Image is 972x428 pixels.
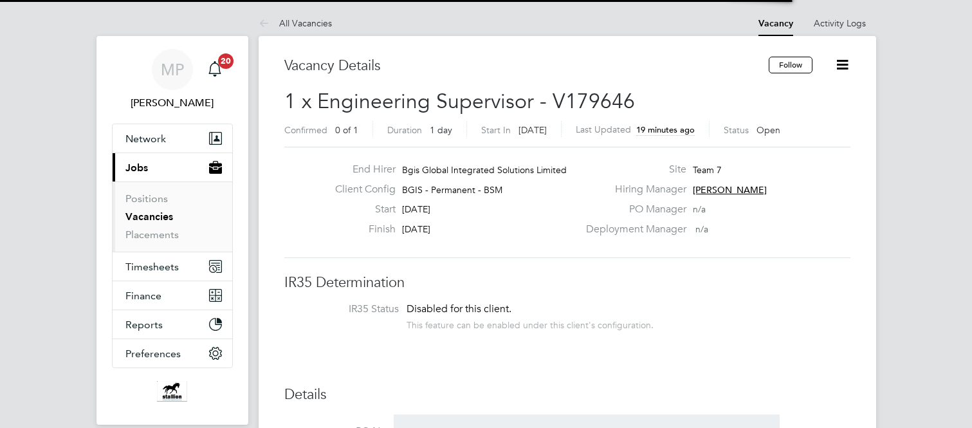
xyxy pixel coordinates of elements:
a: Placements [125,228,179,241]
label: Status [724,124,749,136]
span: Reports [125,319,163,331]
a: Vacancy [758,18,793,29]
a: All Vacancies [259,17,332,29]
span: BGIS - Permanent - BSM [402,184,502,196]
label: Start In [481,124,511,136]
label: IR35 Status [297,302,399,316]
span: Timesheets [125,261,179,273]
label: Last Updated [576,124,631,135]
h3: Details [284,386,850,404]
span: n/a [695,223,708,235]
label: Finish [325,223,396,236]
a: 20 [202,49,228,90]
span: MP [161,61,184,78]
label: Site [578,163,686,176]
button: Follow [769,57,812,73]
label: Deployment Manager [578,223,686,236]
label: End Hirer [325,163,396,176]
button: Finance [113,281,232,310]
button: Preferences [113,339,232,368]
span: n/a [693,203,706,215]
button: Reports [113,310,232,339]
label: Client Config [325,183,396,196]
span: Open [757,124,780,136]
span: Disabled for this client. [407,302,511,315]
span: 20 [218,53,234,69]
span: [DATE] [402,203,430,215]
a: Vacancies [125,210,173,223]
span: 19 minutes ago [636,124,695,135]
div: This feature can be enabled under this client's configuration. [407,316,654,331]
label: Duration [387,124,422,136]
span: Finance [125,290,161,302]
span: 1 x Engineering Supervisor - V179646 [284,89,635,114]
span: Network [125,133,166,145]
button: Jobs [113,153,232,181]
span: Bgis Global Integrated Solutions Limited [402,164,567,176]
span: [PERSON_NAME] [693,184,767,196]
label: Start [325,203,396,216]
a: MP[PERSON_NAME] [112,49,233,111]
label: PO Manager [578,203,686,216]
span: 1 day [430,124,452,136]
span: [DATE] [402,223,430,235]
nav: Main navigation [96,36,248,425]
a: Go to home page [112,381,233,402]
label: Hiring Manager [578,183,686,196]
span: [DATE] [518,124,547,136]
h3: IR35 Determination [284,274,850,292]
span: 0 of 1 [335,124,358,136]
span: Martin Paxman [112,95,233,111]
span: Preferences [125,348,181,360]
button: Network [113,124,232,153]
a: Activity Logs [814,17,866,29]
h3: Vacancy Details [284,57,769,75]
label: Confirmed [284,124,327,136]
span: Jobs [125,162,148,174]
div: Jobs [113,181,232,252]
button: Timesheets [113,252,232,281]
a: Positions [125,192,168,205]
span: Team 7 [693,164,722,176]
img: stallionrecruitment-logo-retina.png [157,381,187,402]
